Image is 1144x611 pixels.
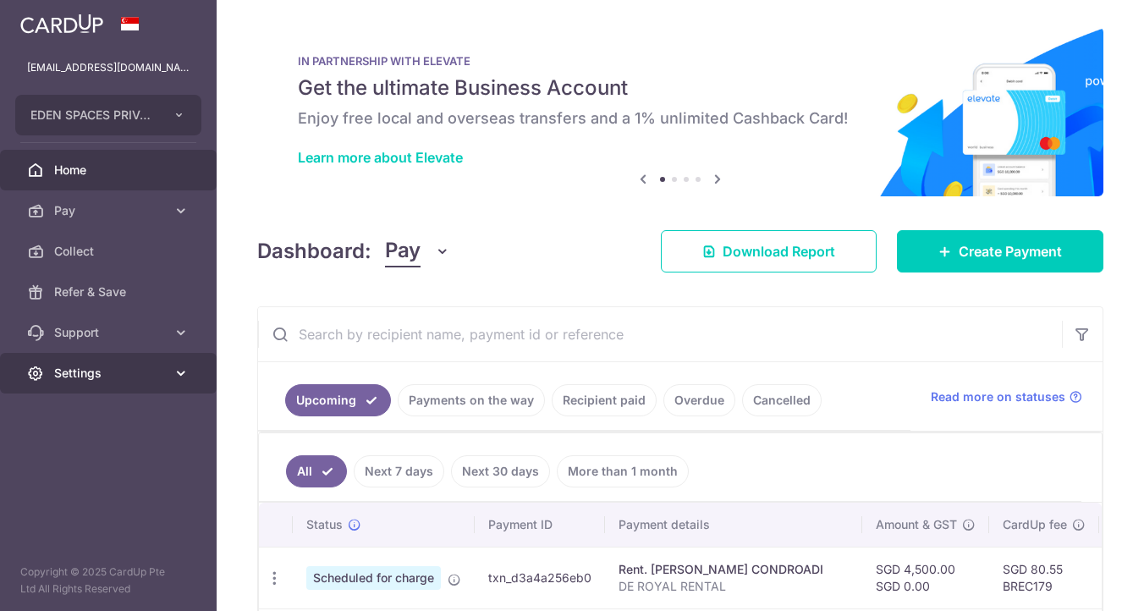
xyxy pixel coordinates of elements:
span: Scheduled for charge [306,566,441,590]
img: CardUp [20,14,103,34]
a: Cancelled [742,384,822,416]
input: Search by recipient name, payment id or reference [258,307,1062,361]
span: Settings [54,365,166,382]
p: [EMAIL_ADDRESS][DOMAIN_NAME] [27,59,190,76]
a: All [286,455,347,487]
a: Payments on the way [398,384,545,416]
span: Refer & Save [54,283,166,300]
a: Create Payment [897,230,1103,272]
span: Support [54,324,166,341]
a: Read more on statuses [931,388,1082,405]
div: Rent. [PERSON_NAME] CONDROADI [619,561,849,578]
span: Download Report [723,241,835,261]
h5: Get the ultimate Business Account [298,74,1063,102]
p: IN PARTNERSHIP WITH ELEVATE [298,54,1063,68]
td: txn_d3a4a256eb0 [475,547,605,608]
span: Pay [54,202,166,219]
a: Next 30 days [451,455,550,487]
img: Renovation banner [257,27,1103,196]
span: Collect [54,243,166,260]
button: EDEN SPACES PRIVATE LIMITED [15,95,201,135]
th: Payment details [605,503,862,547]
a: Next 7 days [354,455,444,487]
h4: Dashboard: [257,236,371,267]
a: Learn more about Elevate [298,149,463,166]
span: EDEN SPACES PRIVATE LIMITED [30,107,156,124]
a: Overdue [663,384,735,416]
span: Read more on statuses [931,388,1065,405]
button: Pay [385,235,450,267]
a: More than 1 month [557,455,689,487]
span: Status [306,516,343,533]
span: Home [54,162,166,179]
th: Payment ID [475,503,605,547]
span: CardUp fee [1003,516,1067,533]
td: SGD 4,500.00 SGD 0.00 [862,547,989,608]
span: Create Payment [959,241,1062,261]
h6: Enjoy free local and overseas transfers and a 1% unlimited Cashback Card! [298,108,1063,129]
span: Pay [385,235,421,267]
td: SGD 80.55 BREC179 [989,547,1099,608]
p: DE ROYAL RENTAL [619,578,849,595]
span: Amount & GST [876,516,957,533]
a: Upcoming [285,384,391,416]
a: Download Report [661,230,877,272]
a: Recipient paid [552,384,657,416]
